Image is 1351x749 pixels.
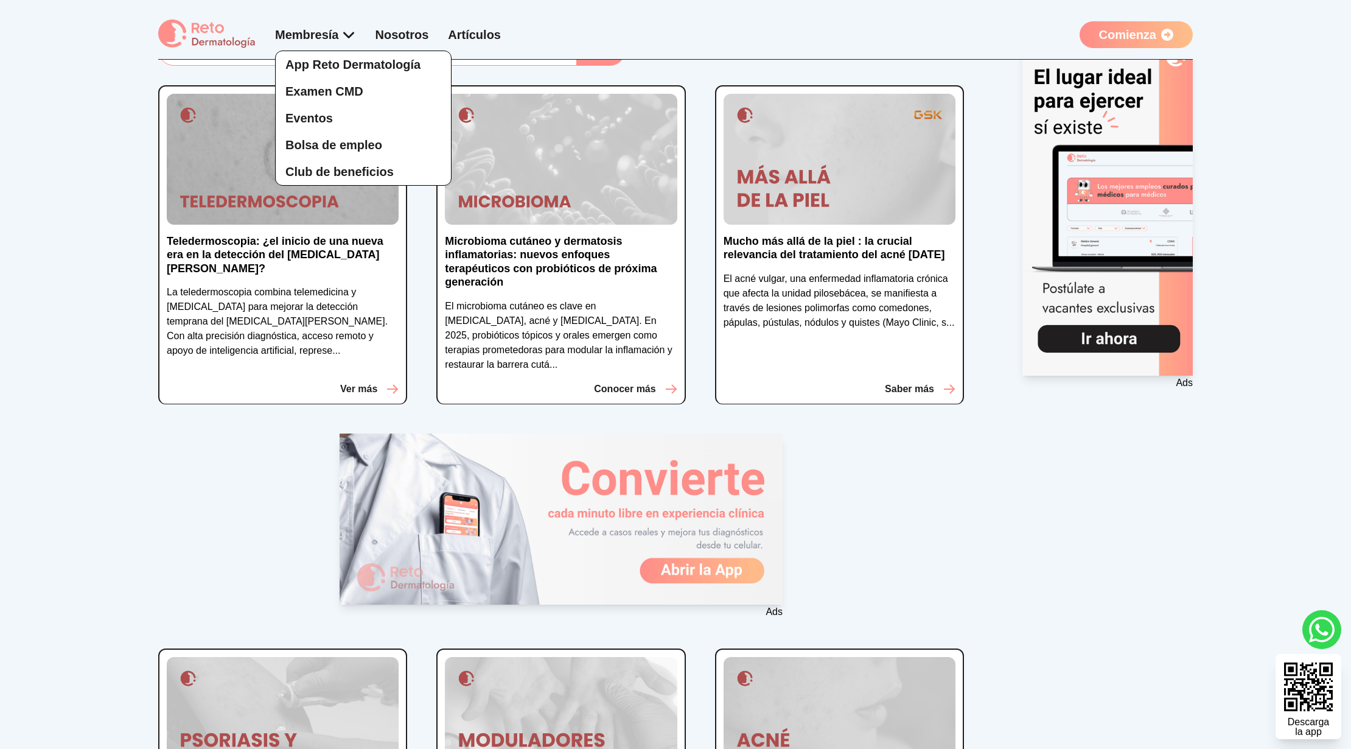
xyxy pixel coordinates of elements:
[1022,376,1193,390] p: Ads
[167,94,399,224] img: Teledermoscopia: ¿el inicio de una nueva era en la detección del cáncer de piel?
[724,94,955,225] img: Mucho más allá de la piel : la crucial relevancia del tratamiento del acné hoy
[594,382,655,396] p: Conocer más
[285,165,394,178] span: Club de beneficios
[167,285,399,358] p: La teledermoscopia combina telemedicina y [MEDICAL_DATA] para mejorar la detección temprana del [...
[724,272,955,330] p: El acné vulgar, una enfermedad inflamatoria crónica que afecta la unidad pilosebácea, se manifies...
[375,28,429,41] a: Nosotros
[445,94,677,224] img: Microbioma cutáneo y dermatosis inflamatorias: nuevos enfoques terapéuticos con probióticos de pr...
[276,78,451,105] a: Examen CMD
[167,234,399,286] a: Teledermoscopia: ¿el inicio de una nueva era en la detección del [MEDICAL_DATA][PERSON_NAME]?
[285,85,363,98] span: Examen CMD
[885,382,955,396] button: Saber más
[276,158,451,185] a: Club de beneficios
[1288,717,1329,737] div: Descarga la app
[340,434,783,605] img: Ad - web | blog | banner | reto dermatologia registrarse | 2025-08-28 | 1
[340,605,783,619] p: Ads
[340,382,399,396] button: Ver más
[275,26,356,43] div: Membresía
[1302,610,1341,649] a: whatsapp button
[594,382,677,396] button: Conocer más
[1080,21,1193,48] a: Comienza
[445,299,677,372] p: El microbioma cutáneo es clave en [MEDICAL_DATA], acné y [MEDICAL_DATA]. En 2025, probióticos tóp...
[285,138,382,152] span: Bolsa de empleo
[448,28,501,41] a: Artículos
[445,234,677,289] p: Microbioma cutáneo y dermatosis inflamatorias: nuevos enfoques terapéuticos con probióticos de pr...
[340,382,377,396] p: Ver más
[276,105,451,132] a: Eventos
[445,234,677,299] a: Microbioma cutáneo y dermatosis inflamatorias: nuevos enfoques terapéuticos con probióticos de pr...
[885,382,934,396] p: Saber más
[724,234,955,262] p: Mucho más allá de la piel : la crucial relevancia del tratamiento del acné [DATE]
[276,132,451,158] a: Bolsa de empleo
[158,19,256,49] img: logo Reto dermatología
[285,58,421,71] span: App Reto Dermatología
[1022,35,1193,376] img: Ad - web | blog | side | reto dermatologia bolsa de empleo | 2025-08-28 | 1
[724,234,955,272] a: Mucho más allá de la piel : la crucial relevancia del tratamiento del acné [DATE]
[285,111,333,125] span: Eventos
[276,51,451,78] a: App Reto Dermatología
[167,234,399,276] p: Teledermoscopia: ¿el inicio de una nueva era en la detección del [MEDICAL_DATA][PERSON_NAME]?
